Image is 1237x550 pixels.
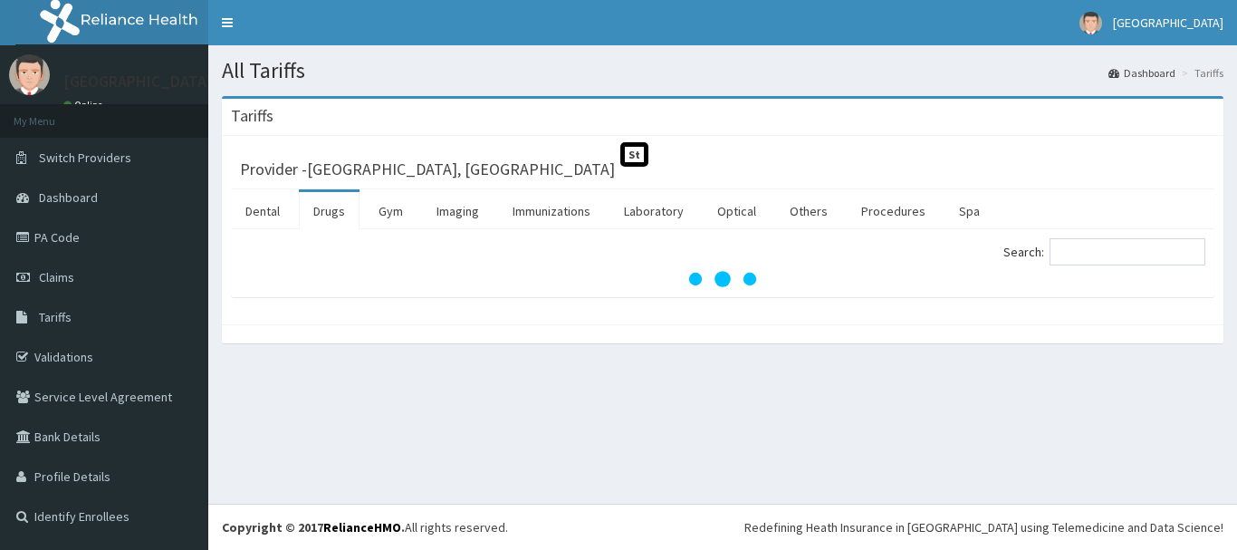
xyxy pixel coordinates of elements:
[1177,65,1223,81] li: Tariffs
[498,192,605,230] a: Immunizations
[222,519,405,536] strong: Copyright © 2017 .
[1108,65,1175,81] a: Dashboard
[775,192,842,230] a: Others
[703,192,771,230] a: Optical
[422,192,494,230] a: Imaging
[63,73,213,90] p: [GEOGRAPHIC_DATA]
[1003,238,1205,265] label: Search:
[39,309,72,325] span: Tariffs
[1079,12,1102,34] img: User Image
[609,192,698,230] a: Laboratory
[686,243,759,315] svg: audio-loading
[744,518,1223,536] div: Redefining Heath Insurance in [GEOGRAPHIC_DATA] using Telemedicine and Data Science!
[364,192,417,230] a: Gym
[9,54,50,95] img: User Image
[222,59,1223,82] h1: All Tariffs
[231,192,294,230] a: Dental
[299,192,360,230] a: Drugs
[323,519,401,536] a: RelianceHMO
[620,142,648,167] span: St
[847,192,940,230] a: Procedures
[208,504,1237,550] footer: All rights reserved.
[240,161,615,178] h3: Provider - [GEOGRAPHIC_DATA], [GEOGRAPHIC_DATA]
[39,150,131,166] span: Switch Providers
[1113,14,1223,31] span: [GEOGRAPHIC_DATA]
[1050,238,1205,265] input: Search:
[63,99,107,111] a: Online
[39,269,74,285] span: Claims
[39,189,98,206] span: Dashboard
[945,192,994,230] a: Spa
[231,108,273,124] h3: Tariffs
